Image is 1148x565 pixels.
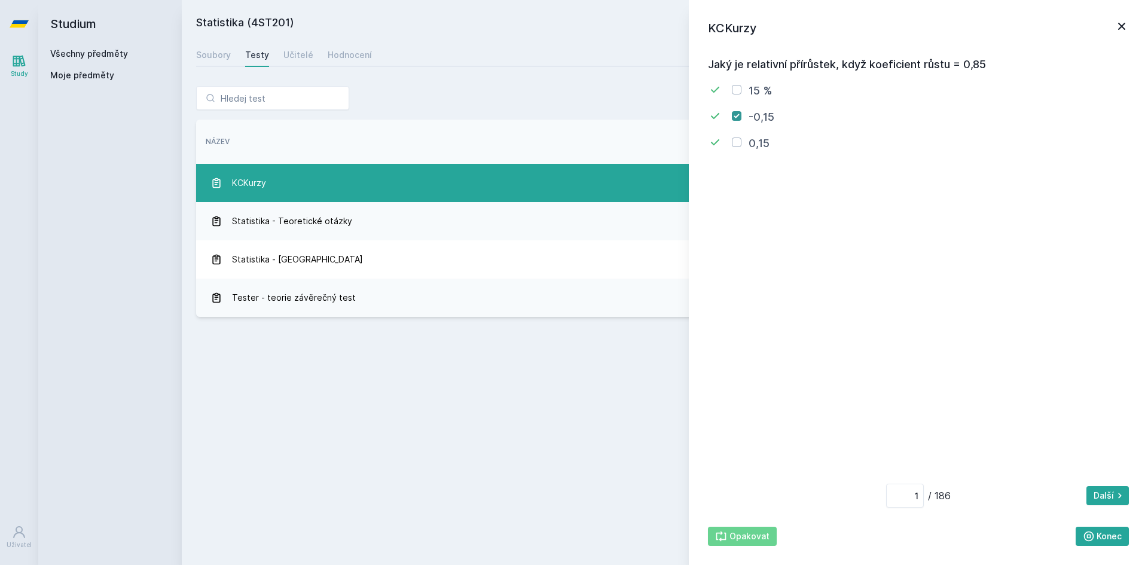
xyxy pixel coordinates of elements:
div: Hodnocení [328,49,372,61]
a: Soubory [196,43,231,67]
span: Statistika - Teoretické otázky [232,209,352,233]
a: Statistika - [GEOGRAPHIC_DATA] 30. 12. 2018 139 [196,240,1134,279]
div: Učitelé [283,49,313,61]
h3: Jaký je relativní přírůstek, když koeficient růstu = 0,85 [708,56,1129,73]
a: Hodnocení [328,43,372,67]
a: Study [2,48,36,84]
div: Testy [245,49,269,61]
span: KCKurzy [232,171,266,195]
span: Statistika - [GEOGRAPHIC_DATA] [232,248,363,271]
label: 15 % [749,84,773,97]
label: -0,15 [749,111,774,123]
label: 0,15 [749,137,770,149]
span: Tester - teorie závěrečný test [232,286,356,310]
div: Uživatel [7,540,32,549]
a: Uživatel [2,519,36,555]
a: Všechny předměty [50,48,128,59]
a: KCKurzy 30. 12. 2018 186 [196,164,1134,202]
a: Statistika - Teoretické otázky 30. 12. 2018 137 [196,202,1134,240]
a: Učitelé [283,43,313,67]
div: Study [11,69,28,78]
span: Moje předměty [50,69,114,81]
a: Testy [245,43,269,67]
button: Název [206,136,230,147]
h2: Statistika (4ST201) [196,14,1000,33]
input: Hledej test [196,86,349,110]
a: Tester - teorie závěrečný test [DATE] 318 [196,279,1134,317]
div: Soubory [196,49,231,61]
